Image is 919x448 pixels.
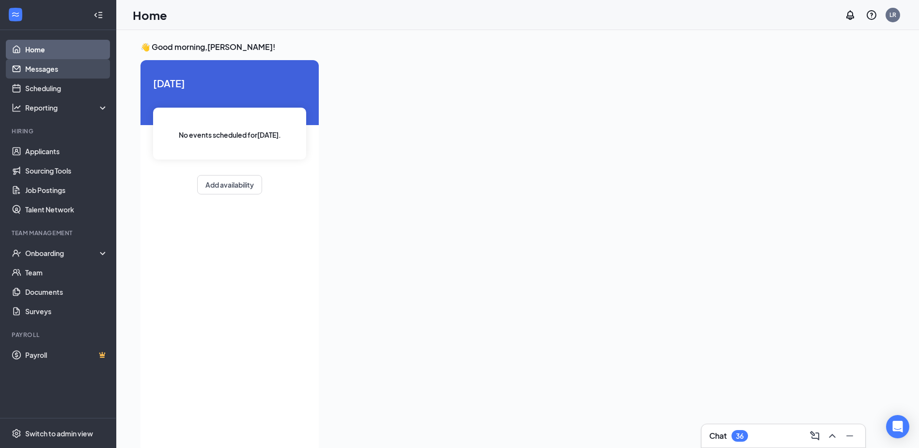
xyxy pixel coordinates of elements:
[25,429,93,438] div: Switch to admin view
[140,42,869,52] h3: 👋 Good morning, [PERSON_NAME] !
[25,59,108,79] a: Messages
[12,429,21,438] svg: Settings
[12,229,106,237] div: Team Management
[736,432,744,440] div: 36
[844,430,856,442] svg: Minimize
[12,331,106,339] div: Payroll
[197,175,262,194] button: Add availability
[25,103,109,112] div: Reporting
[25,282,108,302] a: Documents
[25,40,108,59] a: Home
[842,428,857,444] button: Minimize
[12,248,21,258] svg: UserCheck
[11,10,20,19] svg: WorkstreamLogo
[12,127,106,135] div: Hiring
[807,428,823,444] button: ComposeMessage
[25,180,108,200] a: Job Postings
[844,9,856,21] svg: Notifications
[12,103,21,112] svg: Analysis
[25,142,108,161] a: Applicants
[826,430,838,442] svg: ChevronUp
[25,200,108,219] a: Talent Network
[825,428,840,444] button: ChevronUp
[886,415,909,438] div: Open Intercom Messenger
[25,161,108,180] a: Sourcing Tools
[153,76,306,91] span: [DATE]
[179,129,281,140] span: No events scheduled for [DATE] .
[25,248,100,258] div: Onboarding
[709,431,727,441] h3: Chat
[25,345,108,365] a: PayrollCrown
[25,263,108,282] a: Team
[809,430,821,442] svg: ComposeMessage
[93,10,103,20] svg: Collapse
[25,79,108,98] a: Scheduling
[889,11,896,19] div: LR
[25,302,108,321] a: Surveys
[866,9,877,21] svg: QuestionInfo
[133,7,167,23] h1: Home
